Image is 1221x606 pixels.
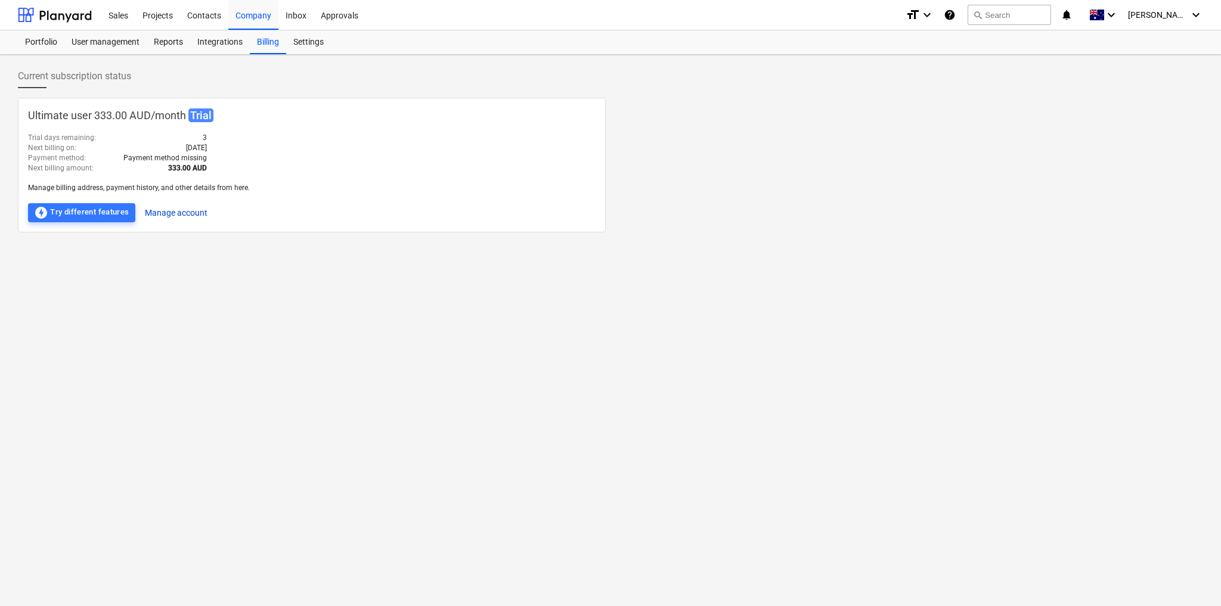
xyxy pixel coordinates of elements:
b: 333.00 AUD [168,164,207,172]
p: Payment method : [28,153,86,163]
p: Next billing amount : [28,163,94,173]
i: keyboard_arrow_down [1189,8,1203,22]
span: search [973,10,983,20]
a: Portfolio [18,30,64,54]
p: Trial days remaining : [28,133,96,143]
span: Current subscription status [18,69,131,83]
button: Try different features [28,203,135,222]
a: Integrations [190,30,250,54]
i: keyboard_arrow_down [1104,8,1118,22]
div: Try different features [34,206,129,220]
a: Reports [147,30,190,54]
p: [DATE] [186,143,207,153]
a: Settings [286,30,331,54]
p: Ultimate user 333.00 AUD / month [28,108,596,123]
button: Manage account [145,203,207,222]
span: [PERSON_NAME] [1128,10,1188,20]
p: Manage billing address, payment history, and other details from here. [28,183,596,193]
p: Next billing on : [28,143,76,153]
p: Payment method missing [123,153,207,163]
i: format_size [906,8,920,22]
span: Trial [188,108,213,122]
button: Search [968,5,1051,25]
i: notifications [1061,8,1073,22]
span: offline_bolt [34,206,48,220]
a: User management [64,30,147,54]
i: Knowledge base [944,8,956,22]
iframe: Chat Widget [1161,549,1221,606]
p: 3 [203,133,207,143]
a: Billing [250,30,286,54]
i: keyboard_arrow_down [920,8,934,22]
